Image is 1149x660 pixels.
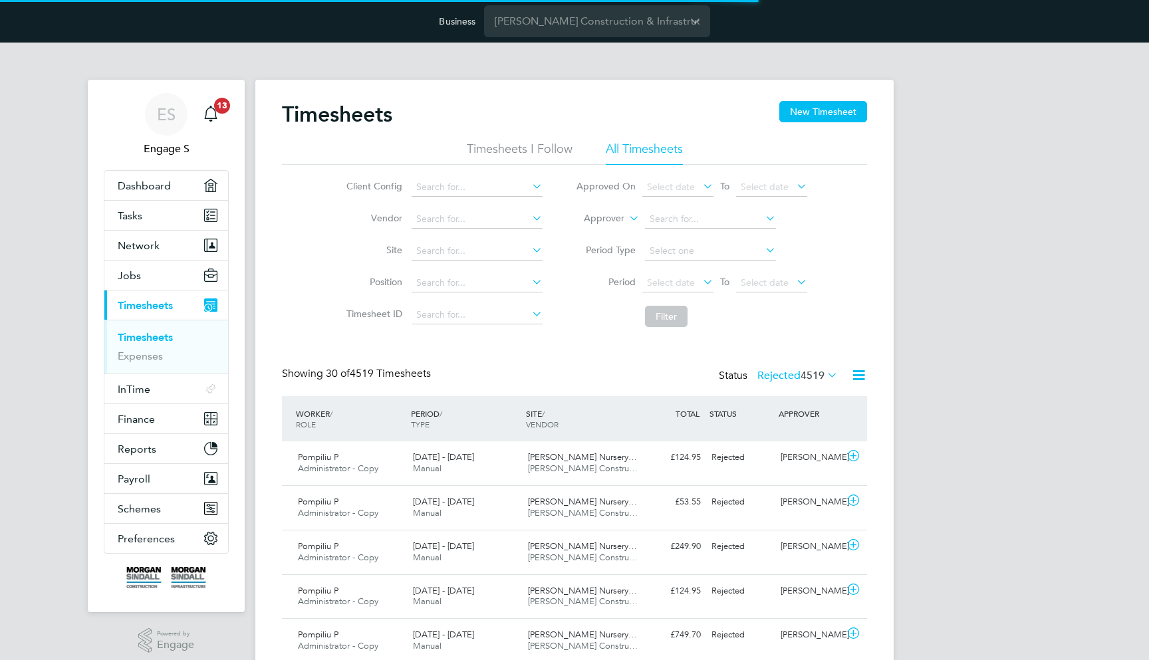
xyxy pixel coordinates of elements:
[775,624,844,646] div: [PERSON_NAME]
[157,628,194,639] span: Powered by
[412,242,543,261] input: Search for...
[104,494,228,523] button: Schemes
[282,101,392,128] h2: Timesheets
[138,628,195,653] a: Powered byEngage
[298,596,378,607] span: Administrator - Copy
[413,585,474,596] span: [DATE] - [DATE]
[528,585,637,596] span: [PERSON_NAME] Nursery…
[413,463,442,474] span: Manual
[606,141,683,165] li: All Timesheets
[647,276,695,288] span: Select date
[412,178,543,197] input: Search for...
[413,640,442,651] span: Manual
[326,367,431,380] span: 4519 Timesheets
[526,419,559,429] span: VENDOR
[298,629,338,640] span: Pompiliu P
[197,93,224,136] a: 13
[413,552,442,563] span: Manual
[523,401,638,436] div: SITE
[413,507,442,518] span: Manual
[298,507,378,518] span: Administrator - Copy
[298,451,338,463] span: Pompiliu P
[576,244,636,256] label: Period Type
[412,274,543,292] input: Search for...
[282,367,434,381] div: Showing
[528,596,638,607] span: [PERSON_NAME] Constru…
[576,276,636,288] label: Period
[104,320,228,374] div: Timesheets
[104,374,228,403] button: InTime
[741,276,789,288] span: Select date
[413,496,474,507] span: [DATE] - [DATE]
[104,93,229,157] a: ESEngage S
[412,210,543,229] input: Search for...
[775,536,844,558] div: [PERSON_NAME]
[118,383,150,395] span: InTime
[647,181,695,193] span: Select date
[757,369,838,382] label: Rejected
[126,567,206,588] img: morgansindall-logo-retina.png
[214,98,230,114] span: 13
[104,524,228,553] button: Preferences
[104,201,228,230] a: Tasks
[104,464,228,493] button: Payroll
[716,273,733,290] span: To
[706,401,775,425] div: STATUS
[342,276,402,288] label: Position
[719,367,840,385] div: Status
[439,15,475,27] label: Business
[706,491,775,513] div: Rejected
[118,179,171,192] span: Dashboard
[645,210,776,229] input: Search for...
[342,180,402,192] label: Client Config
[637,491,706,513] div: £53.55
[104,434,228,463] button: Reports
[104,290,228,320] button: Timesheets
[706,624,775,646] div: Rejected
[413,629,474,640] span: [DATE] - [DATE]
[298,496,338,507] span: Pompiliu P
[118,331,173,344] a: Timesheets
[88,80,245,612] nav: Main navigation
[779,101,867,122] button: New Timesheet
[413,540,474,552] span: [DATE] - [DATE]
[775,580,844,602] div: [PERSON_NAME]
[104,261,228,290] button: Jobs
[296,419,316,429] span: ROLE
[528,552,638,563] span: [PERSON_NAME] Constru…
[741,181,789,193] span: Select date
[118,209,142,222] span: Tasks
[775,447,844,469] div: [PERSON_NAME]
[528,463,638,474] span: [PERSON_NAME] Constru…
[118,269,141,282] span: Jobs
[104,171,228,200] a: Dashboard
[408,401,523,436] div: PERIOD
[775,491,844,513] div: [PERSON_NAME]
[528,496,637,507] span: [PERSON_NAME] Nursery…
[104,404,228,433] button: Finance
[645,242,776,261] input: Select one
[801,369,825,382] span: 4519
[298,540,338,552] span: Pompiliu P
[706,580,775,602] div: Rejected
[706,536,775,558] div: Rejected
[467,141,573,165] li: Timesheets I Follow
[157,106,176,123] span: ES
[637,536,706,558] div: £249.90
[342,212,402,224] label: Vendor
[637,624,706,646] div: £749.70
[440,408,442,419] span: /
[118,299,173,312] span: Timesheets
[637,447,706,469] div: £124.95
[118,413,155,425] span: Finance
[716,177,733,195] span: To
[298,585,338,596] span: Pompiliu P
[118,502,161,515] span: Schemes
[645,306,688,327] button: Filter
[411,419,430,429] span: TYPE
[118,350,163,362] a: Expenses
[157,639,194,651] span: Engage
[413,451,474,463] span: [DATE] - [DATE]
[342,244,402,256] label: Site
[528,640,638,651] span: [PERSON_NAME] Constru…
